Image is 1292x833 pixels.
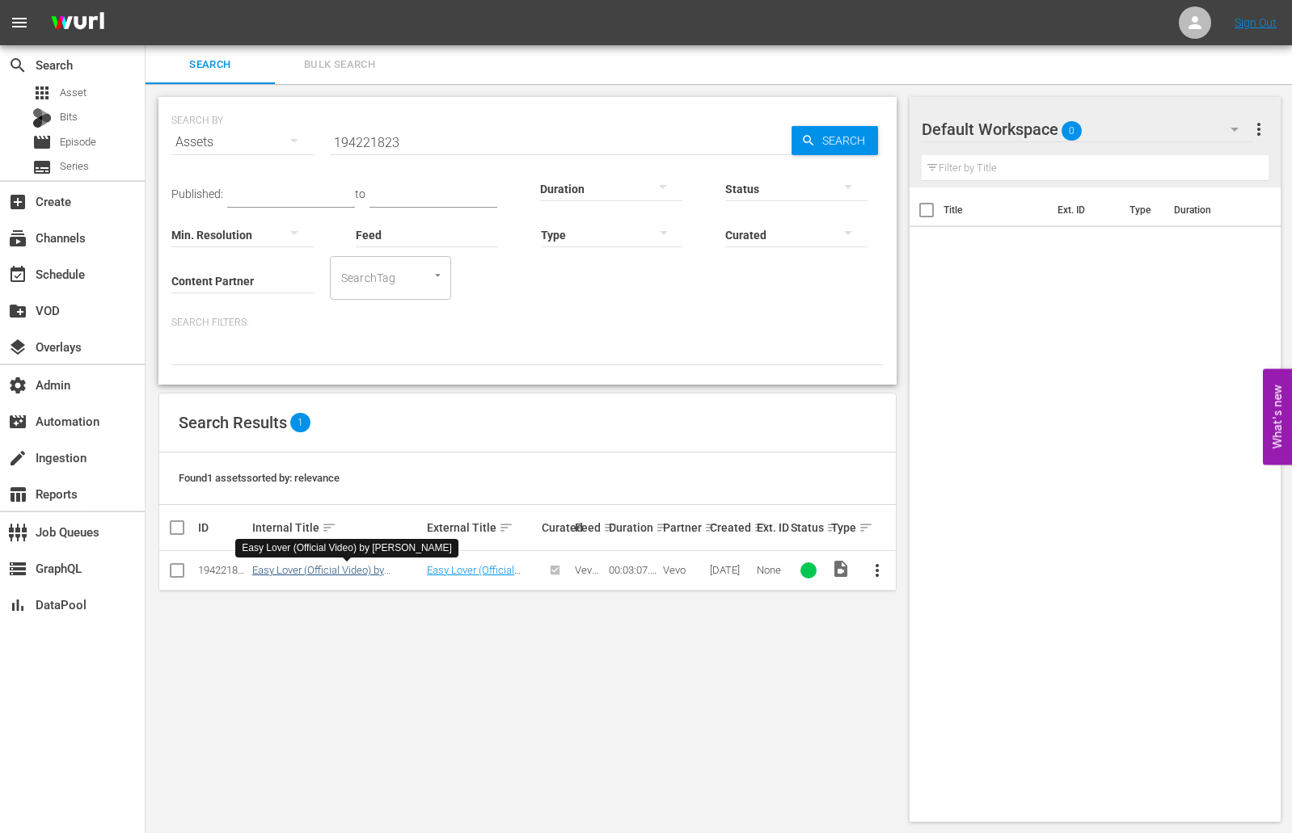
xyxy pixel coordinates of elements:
div: None [757,564,786,576]
div: Type [831,518,853,537]
span: DataPool [8,595,27,615]
span: more_vert [1249,120,1269,139]
div: Status [791,518,826,537]
span: sort [656,520,670,535]
th: Title [944,187,1048,233]
span: Reports [8,485,27,504]
span: Search [155,56,265,74]
span: Vevo [663,564,686,576]
button: Open Feedback Widget [1263,368,1292,465]
span: Found 1 assets sorted by: relevance [179,472,340,484]
span: Ingestion [8,448,27,468]
span: Episode [60,134,96,150]
th: Type [1120,187,1164,233]
div: External Title [427,518,537,537]
span: Asset [60,85,87,101]
span: Published: [171,187,223,200]
span: sort [704,520,719,535]
div: Ext. ID [757,521,786,534]
span: sort [499,520,513,535]
div: 00:03:07.487 [609,564,658,576]
button: Search [792,126,878,155]
div: Default Workspace [922,107,1254,152]
a: Easy Lover (Official Video) by [PERSON_NAME] [252,564,391,588]
span: to [355,187,365,200]
span: sort [826,520,841,535]
span: VOD [8,301,27,321]
div: Easy Lover (Official Video) by [PERSON_NAME] [242,541,452,555]
span: Series [32,158,52,177]
span: Search [816,126,878,155]
span: Schedule [8,265,27,284]
div: Curated [542,521,571,534]
span: Create [8,192,27,212]
a: Easy Lover (Official Video) by [PERSON_NAME] [427,564,521,600]
div: Feed [575,518,604,537]
span: Bulk Search [285,56,395,74]
div: Assets [171,120,314,165]
span: GraphQL [8,559,27,578]
span: 0 [1062,114,1082,148]
span: menu [10,13,29,32]
button: Open [430,267,445,283]
span: Asset [32,83,52,103]
span: Admin [8,376,27,395]
span: 1 [290,413,310,432]
button: more_vert [858,551,897,590]
span: Video [831,559,851,578]
div: Internal Title [252,518,423,537]
div: Partner [663,518,705,537]
span: Channels [8,229,27,248]
span: Vevo Partner Catalog [575,564,599,625]
th: Duration [1164,187,1261,233]
span: Job Queues [8,523,27,542]
span: Series [60,158,89,175]
button: more_vert [1249,110,1269,149]
span: Episode [32,133,52,152]
span: Search Results [179,413,287,432]
span: sort [322,520,336,535]
span: Overlays [8,338,27,357]
span: Automation [8,412,27,431]
span: more_vert [868,561,887,580]
span: Search [8,56,27,75]
img: ans4CAIJ8jUAAAAAAAAAAAAAAAAAAAAAAAAgQb4GAAAAAAAAAAAAAAAAAAAAAAAAJMjXAAAAAAAAAAAAAAAAAAAAAAAAgAT5G... [39,4,116,42]
div: [DATE] [710,564,752,576]
div: ID [198,521,247,534]
span: sort [754,520,768,535]
div: Bits [32,108,52,128]
a: Sign Out [1235,16,1277,29]
p: Search Filters: [171,316,884,330]
div: 194221823 [198,564,247,576]
span: Bits [60,109,78,125]
span: sort [603,520,618,535]
div: Created [710,518,752,537]
th: Ext. ID [1048,187,1121,233]
div: Duration [609,518,658,537]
